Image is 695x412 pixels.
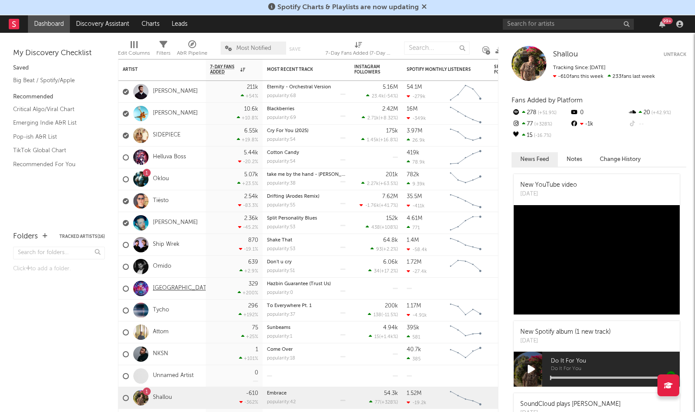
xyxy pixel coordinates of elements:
div: -- [628,119,686,130]
span: Dismiss [422,4,427,11]
input: Search for folders... [13,247,105,259]
div: 175k [386,128,398,134]
div: 0 [255,370,258,376]
span: Spotify Charts & Playlists are now updating [277,4,419,11]
div: Most Recent Track [267,67,332,72]
span: -16.7 % [532,133,551,138]
a: Big Beat / Spotify/Apple [13,76,96,85]
div: +23.5 % [237,181,258,186]
div: 296 [248,303,258,309]
div: Embrace [267,391,346,396]
div: 1.72M [407,259,422,265]
a: [PERSON_NAME] [153,110,198,117]
div: 0 [570,107,628,119]
span: 2.71k [367,116,379,121]
div: 6.55k [244,128,258,134]
div: 77 [512,119,570,130]
div: +101 % [239,356,258,361]
svg: Chart title [446,343,485,365]
div: 395k [407,325,419,331]
div: 1 [256,347,258,353]
div: take me by the hand - Aaron Hibell remix [267,172,346,177]
div: Click to add a folder. [13,264,105,274]
div: popularity: 37 [267,312,295,317]
div: 1.4M [407,237,419,243]
div: 2.54k [244,194,258,199]
span: 93 [376,247,382,252]
div: ( ) [368,312,398,318]
div: -19.2k [407,400,426,405]
button: Tracked Artists(16) [59,234,105,239]
div: 211k [247,84,258,90]
div: +2.9 % [239,268,258,274]
div: -20.2 % [238,159,258,164]
div: 10.6k [244,106,258,112]
svg: Chart title [446,321,485,343]
span: +16.8 % [380,138,397,143]
div: 1.52M [407,391,422,396]
span: Shallou [553,51,578,58]
div: 5.07k [244,172,258,178]
div: popularity: 69 [267,115,296,120]
a: Discovery Assistant [70,15,135,33]
a: Recommended For You [13,160,96,169]
div: -279k [407,94,425,99]
div: popularity: 53 [267,225,295,230]
svg: Chart title [446,103,485,125]
a: SIDEPIECE [153,132,180,139]
div: Recommended [13,92,105,102]
span: -11.5 % [383,313,397,318]
a: Ship Wrek [153,241,180,248]
div: -58.4k [407,247,427,252]
div: ( ) [370,246,398,252]
div: 201k [386,172,398,178]
a: Pop-ish A&R List [13,132,96,142]
div: Instagram Followers [354,64,385,75]
span: +63.5 % [380,182,397,186]
div: My Discovery Checklist [13,48,105,59]
a: Embrace [267,391,287,396]
a: Oklou [153,175,169,183]
div: 6.06k [383,259,398,265]
a: Cry For You (2025) [267,129,308,133]
div: +192 % [239,312,258,318]
div: ( ) [369,399,398,405]
a: NKSN [153,350,168,358]
div: +25 % [241,334,258,339]
div: 329 [249,281,258,287]
svg: Chart title [446,168,485,190]
div: 639 [248,259,258,265]
a: Helluva Boss [153,154,186,161]
button: Change History [591,152,650,167]
div: +54 % [241,93,258,99]
span: -54 % [385,94,397,99]
input: Search... [404,42,470,55]
div: 3.97M [407,128,422,134]
div: 4.61M [407,216,422,221]
div: 771 [407,225,420,230]
div: 16M [407,106,418,112]
div: Split Personality Blues [267,216,346,221]
div: 581 [407,334,420,340]
div: -411k [407,203,425,209]
div: -19.1 % [239,246,258,252]
svg: Chart title [446,212,485,234]
a: Tycho [153,307,169,314]
a: Hazbin Guarantee (Trust Us) [267,282,331,286]
a: Drifting (Arodes Remix) [267,194,319,199]
span: +41.7 % [380,203,397,208]
a: To Everywhere Pt. 1 [267,304,311,308]
span: 23.4k [372,94,384,99]
div: -349k [407,115,426,121]
div: 870 [248,237,258,243]
div: Filters [156,37,170,63]
svg: Chart title [446,147,485,168]
div: -83.3 % [238,203,258,208]
a: Cotton Candy [267,150,299,155]
div: 385 [407,356,421,362]
div: Sunbeams [267,325,346,330]
div: Drifting (Arodes Remix) [267,194,346,199]
div: 419k [407,150,419,156]
div: 7-Day Fans Added (7-Day Fans Added) [325,48,391,59]
svg: Chart title [446,81,485,103]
